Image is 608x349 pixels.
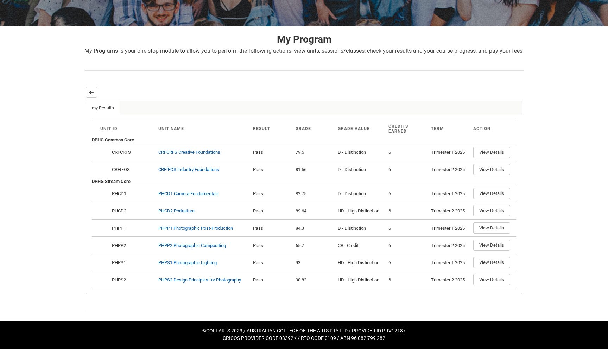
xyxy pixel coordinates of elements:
[473,126,508,131] div: Action
[111,190,153,197] div: PHCD1
[158,277,241,284] div: PHPS2 Design Principles for Photography
[253,259,290,266] div: Pass
[158,226,233,231] a: PHPP1 Photographic Post-Production
[253,190,290,197] div: Pass
[338,259,383,266] div: HD - High Distinction
[111,277,153,284] div: PHPS2
[253,149,290,156] div: Pass
[296,190,332,197] div: 82.75
[111,225,153,232] div: PHPP1
[388,149,425,156] div: 6
[86,87,97,98] button: Back
[158,149,220,156] div: CRFCRFS Creative Foundations
[158,150,220,155] a: CRFCRFS Creative Foundations
[158,208,195,215] div: PHCD2 Portraiture
[158,190,219,197] div: PHCD1 Camera Fundamentals
[86,101,120,115] a: my Results
[338,277,383,284] div: HD - High Distinction
[111,166,153,173] div: CRFIFOS
[431,242,468,249] div: Trimester 2 2025
[92,137,134,142] b: DPHG Common Core
[431,225,468,232] div: Trimester 1 2025
[338,225,383,232] div: D - Distinction
[431,126,468,131] div: Term
[84,66,524,74] img: REDU_GREY_LINE
[431,208,468,215] div: Trimester 2 2025
[158,243,226,248] a: PHPP2 Photographic Compositing
[473,164,510,175] button: View Details
[296,242,332,249] div: 65.7
[431,166,468,173] div: Trimester 2 2025
[388,208,425,215] div: 6
[111,208,153,215] div: PHCD2
[92,179,131,184] b: DPHG Stream Core
[473,147,510,158] button: View Details
[296,149,332,156] div: 79.5
[296,259,332,266] div: 93
[296,166,332,173] div: 81.56
[296,208,332,215] div: 89.64
[388,225,425,232] div: 6
[473,205,510,216] button: View Details
[158,208,195,214] a: PHCD2 Portraiture
[158,225,233,232] div: PHPP1 Photographic Post-Production
[388,190,425,197] div: 6
[431,259,468,266] div: Trimester 1 2025
[296,277,332,284] div: 90.82
[253,126,290,131] div: Result
[431,190,468,197] div: Trimester 1 2025
[338,126,383,131] div: Grade Value
[473,240,510,251] button: View Details
[338,208,383,215] div: HD - High Distinction
[84,307,524,315] img: REDU_GREY_LINE
[111,259,153,266] div: PHPS1
[158,167,219,172] a: CRFIFOS Industry Foundations
[296,225,332,232] div: 84.3
[253,242,290,249] div: Pass
[253,166,290,173] div: Pass
[338,149,383,156] div: D - Distinction
[158,191,219,196] a: PHCD1 Camera Fundamentals
[388,277,425,284] div: 6
[158,277,241,283] a: PHPS2 Design Principles for Photography
[388,259,425,266] div: 6
[158,259,217,266] div: PHPS1 Photographic Lighting
[158,126,247,131] div: Unit Name
[473,274,510,285] button: View Details
[388,166,425,173] div: 6
[431,149,468,156] div: Trimester 1 2025
[338,166,383,173] div: D - Distinction
[84,47,522,54] span: My Programs is your one stop module to allow you to perform the following actions: view units, se...
[111,149,153,156] div: CRFCRFS
[338,242,383,249] div: CR - Credit
[158,260,217,265] a: PHPS1 Photographic Lighting
[100,126,153,131] div: Unit ID
[388,242,425,249] div: 6
[111,242,153,249] div: PHPP2
[473,222,510,234] button: View Details
[158,166,219,173] div: CRFIFOS Industry Foundations
[473,257,510,268] button: View Details
[388,124,425,134] div: Credits Earned
[431,277,468,284] div: Trimester 2 2025
[338,190,383,197] div: D - Distinction
[253,225,290,232] div: Pass
[253,208,290,215] div: Pass
[473,188,510,199] button: View Details
[253,277,290,284] div: Pass
[277,33,331,45] strong: My Program
[158,242,226,249] div: PHPP2 Photographic Compositing
[296,126,332,131] div: Grade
